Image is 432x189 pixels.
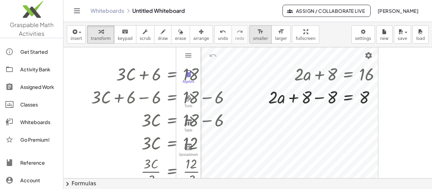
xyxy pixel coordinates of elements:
span: settings [355,36,371,41]
button: load [412,25,429,44]
i: keyboard [122,28,128,36]
button: settings [351,25,375,44]
div: Get Started [20,48,58,56]
span: new [380,36,388,41]
span: transform [91,36,111,41]
button: arrange [190,25,213,44]
button: [PERSON_NAME] [372,5,424,17]
a: Assigned Work [3,79,60,95]
a: Whiteboards [90,7,124,14]
i: redo [237,28,243,36]
a: Classes [3,96,60,113]
button: format_sizesmaller [249,25,272,44]
div: Whiteboards [20,118,58,126]
span: Graspable Math Activities [10,21,54,37]
span: draw [158,36,168,41]
div: Reference [20,159,58,167]
a: Account [3,172,60,188]
i: format_size [257,28,264,36]
span: undo [218,36,228,41]
i: undo [220,28,226,36]
button: save [394,25,411,44]
span: fullscreen [296,36,315,41]
span: Assign / Collaborate Live [288,8,365,14]
button: fullscreen [292,25,319,44]
button: undoundo [214,25,232,44]
button: Assign / Collaborate Live [282,5,371,17]
div: Activity Bank [20,65,58,73]
div: Classes [20,100,58,109]
div: Go Premium! [20,136,58,144]
a: Activity Bank [3,61,60,77]
button: erase [171,25,190,44]
button: Settings [362,49,375,62]
img: Main Menu [184,51,192,60]
span: insert [71,36,82,41]
button: Undo [207,49,219,62]
span: chevron_right [63,180,72,188]
button: Toggle navigation [72,5,82,16]
button: chevron_rightFormulas [63,178,432,189]
button: draw [154,25,172,44]
button: transform [87,25,114,44]
a: Get Started [3,44,60,60]
span: load [416,36,425,41]
button: scrub [136,25,155,44]
span: arrange [193,36,209,41]
a: Whiteboards [3,114,60,130]
button: new [376,25,393,44]
div: Assigned Work [20,83,58,91]
i: format_size [278,28,284,36]
span: redo [235,36,244,41]
a: Reference [3,155,60,171]
span: erase [175,36,186,41]
span: keypad [118,36,133,41]
span: [PERSON_NAME] [377,8,418,14]
div: Graphing Calculator [176,46,378,181]
span: scrub [140,36,151,41]
span: smaller [253,36,268,41]
button: format_sizelarger [271,25,291,44]
span: save [398,36,407,41]
div: Account [20,176,58,184]
canvas: Graphics View 1 [200,46,378,181]
button: redoredo [232,25,248,44]
span: larger [275,36,287,41]
button: insert [67,25,86,44]
button: keyboardkeypad [114,25,136,44]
